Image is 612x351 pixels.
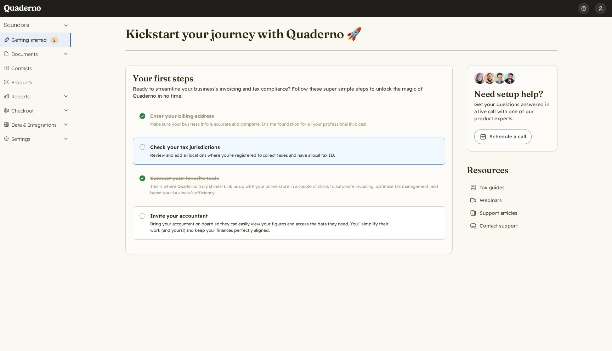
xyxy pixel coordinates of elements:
img: Diana Carrasco, Account Executive at Quaderno [474,73,486,84]
span: 2 [53,38,56,43]
img: Ivo Oltmans, Business Developer at Quaderno [494,73,505,84]
img: Jairo Fumero, Account Executive at Quaderno [484,73,495,84]
p: Bring your accountant on board so they can easily view your figures and access the data they need... [150,221,392,234]
a: Schedule a call [474,129,532,144]
h3: Check your tax jurisdictions [150,144,392,151]
img: Javier Rubio, DevRel at Quaderno [504,73,515,84]
a: Webinars [467,195,505,205]
h1: Kickstart your journey with Quaderno 🚀 [125,26,362,42]
a: Check your tax jurisdictions Review and add all locations where you're registered to collect taxe... [133,138,445,165]
h3: Invite your accountant [150,212,392,219]
p: Review and add all locations where you're registered to collect taxes and have a local tax ID. [150,152,392,159]
p: Ready to streamline your business's invoicing and tax compliance? Follow these super simple steps... [133,85,445,99]
h2: Your first steps [133,73,445,84]
a: Invite your accountant Bring your accountant on board so they can easily view your figures and ac... [133,206,445,240]
p: Get your questions answered in a live call with one of our product experts. [474,101,550,122]
h2: Resources [467,164,521,175]
a: Tax guides [467,183,508,192]
a: Contact support [467,221,521,231]
a: Support articles [467,208,520,218]
h2: Need setup help? [474,88,550,99]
